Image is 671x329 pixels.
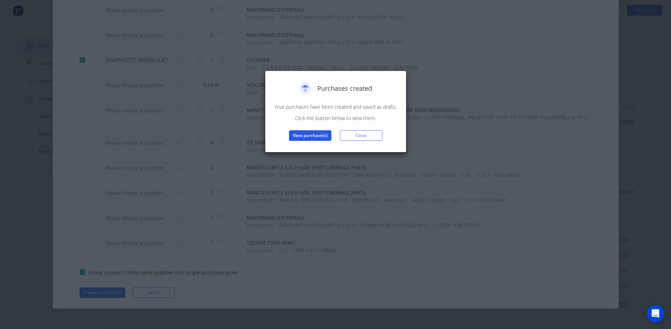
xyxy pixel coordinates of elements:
p: Click the button below to view them. [272,114,399,122]
div: Open Intercom Messenger [647,305,664,322]
span: Purchases created [317,84,372,93]
p: Your purchases have been created and saved as drafts. [272,103,399,110]
button: View purchase(s) [289,130,331,141]
button: Close [340,130,382,141]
